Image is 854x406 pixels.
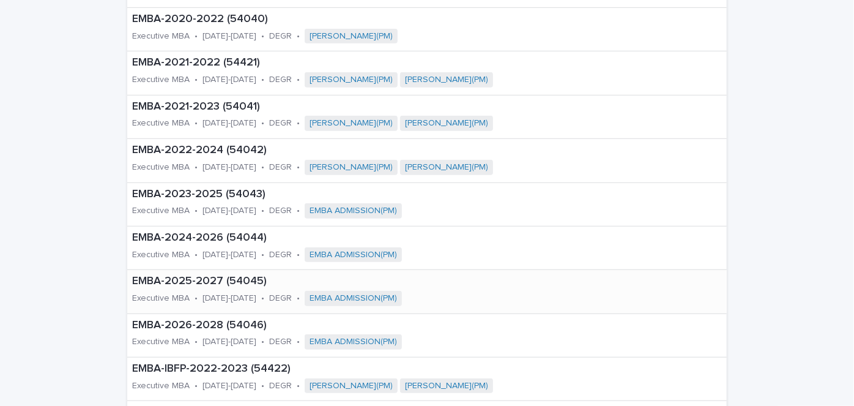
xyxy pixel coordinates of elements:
p: • [261,75,264,85]
a: EMBA-2022-2024 (54042)Executive MBA•[DATE]-[DATE]•DEGR•[PERSON_NAME](PM) [PERSON_NAME](PM) [127,139,727,182]
p: • [261,337,264,347]
p: • [297,381,300,391]
p: • [195,31,198,42]
p: EMBA-2023-2025 (54043) [132,188,538,201]
a: [PERSON_NAME](PM) [405,118,488,129]
p: DEGR [269,337,292,347]
a: [PERSON_NAME](PM) [310,118,393,129]
p: [DATE]-[DATE] [202,381,256,391]
p: Executive MBA [132,293,190,304]
p: • [297,250,300,260]
p: EMBA-2026-2028 (54046) [132,319,539,333]
p: EMBA-2022-2024 (54042) [132,144,630,157]
a: [PERSON_NAME](PM) [405,75,488,85]
p: • [195,381,198,391]
p: [DATE]-[DATE] [202,31,256,42]
p: EMBA-2021-2023 (54041) [132,100,623,114]
a: EMBA-2026-2028 (54046)Executive MBA•[DATE]-[DATE]•DEGR•EMBA ADMISSION(PM) [127,314,727,358]
p: EMBA-2021-2022 (54421) [132,56,623,70]
a: [PERSON_NAME](PM) [310,31,393,42]
a: EMBA-2020-2022 (54040)Executive MBA•[DATE]-[DATE]•DEGR•[PERSON_NAME](PM) [127,8,727,51]
p: • [261,250,264,260]
p: DEGR [269,118,292,129]
p: • [297,206,300,216]
p: [DATE]-[DATE] [202,293,256,304]
p: DEGR [269,31,292,42]
p: Executive MBA [132,381,190,391]
p: • [297,337,300,347]
p: • [195,75,198,85]
p: DEGR [269,250,292,260]
p: • [261,381,264,391]
p: Executive MBA [132,75,190,85]
p: Executive MBA [132,118,190,129]
p: • [297,293,300,304]
p: [DATE]-[DATE] [202,118,256,129]
a: [PERSON_NAME](PM) [310,381,393,391]
a: EMBA-2024-2026 (54044)Executive MBA•[DATE]-[DATE]•DEGR•EMBA ADMISSION(PM) [127,227,727,270]
p: EMBA-2024-2026 (54044) [132,231,539,245]
p: • [297,31,300,42]
p: [DATE]-[DATE] [202,206,256,216]
p: EMBA-2025-2027 (54045) [132,275,539,288]
p: • [297,162,300,173]
p: • [195,206,198,216]
p: Executive MBA [132,31,190,42]
p: • [297,118,300,129]
p: • [261,118,264,129]
p: DEGR [269,381,292,391]
p: EMBA-IBFP-2022-2023 (54422) [132,363,654,376]
a: EMBA-2021-2022 (54421)Executive MBA•[DATE]-[DATE]•DEGR•[PERSON_NAME](PM) [PERSON_NAME](PM) [127,51,727,95]
p: EMBA-2020-2022 (54040) [132,13,536,26]
p: DEGR [269,162,292,173]
p: Executive MBA [132,162,190,173]
a: EMBA-2025-2027 (54045)Executive MBA•[DATE]-[DATE]•DEGR•EMBA ADMISSION(PM) [127,270,727,314]
a: [PERSON_NAME](PM) [405,381,488,391]
p: • [261,162,264,173]
p: • [195,162,198,173]
p: • [261,206,264,216]
p: Executive MBA [132,250,190,260]
p: • [261,293,264,304]
p: DEGR [269,75,292,85]
p: [DATE]-[DATE] [202,75,256,85]
p: [DATE]-[DATE] [202,250,256,260]
a: [PERSON_NAME](PM) [310,75,393,85]
a: EMBA ADMISSION(PM) [310,293,397,304]
p: • [261,31,264,42]
p: [DATE]-[DATE] [202,337,256,347]
a: [PERSON_NAME](PM) [405,162,488,173]
p: DEGR [269,293,292,304]
p: Executive MBA [132,206,190,216]
p: Executive MBA [132,337,190,347]
a: EMBA-2021-2023 (54041)Executive MBA•[DATE]-[DATE]•DEGR•[PERSON_NAME](PM) [PERSON_NAME](PM) [127,96,727,139]
p: • [297,75,300,85]
a: EMBA ADMISSION(PM) [310,206,397,216]
a: EMBA ADMISSION(PM) [310,337,397,347]
p: [DATE]-[DATE] [202,162,256,173]
a: EMBA-IBFP-2022-2023 (54422)Executive MBA•[DATE]-[DATE]•DEGR•[PERSON_NAME](PM) [PERSON_NAME](PM) [127,358,727,401]
a: EMBA ADMISSION(PM) [310,250,397,260]
p: • [195,337,198,347]
p: • [195,250,198,260]
a: EMBA-2023-2025 (54043)Executive MBA•[DATE]-[DATE]•DEGR•EMBA ADMISSION(PM) [127,183,727,227]
p: • [195,118,198,129]
a: [PERSON_NAME](PM) [310,162,393,173]
p: DEGR [269,206,292,216]
p: • [195,293,198,304]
